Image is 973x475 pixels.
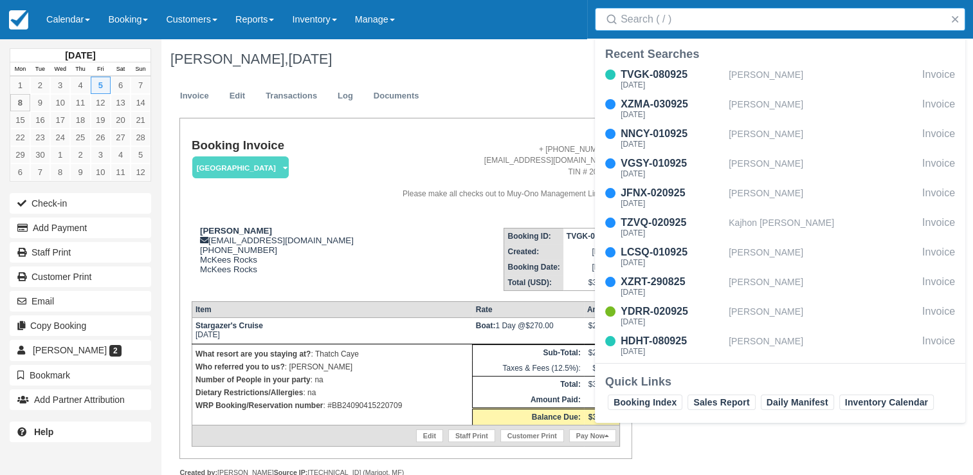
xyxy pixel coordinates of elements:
th: Booking Date: [504,259,563,275]
a: XZRT-290825[DATE][PERSON_NAME]Invoice [595,274,965,299]
div: [DATE] [621,318,723,326]
button: Bookmark [10,365,151,386]
a: 16 [30,111,50,129]
a: 28 [131,129,150,146]
a: 12 [131,163,150,181]
div: JFNX-020925 [621,185,723,201]
div: [DATE] [621,348,723,355]
a: VGSY-010925[DATE][PERSON_NAME]Invoice [595,156,965,180]
a: 9 [30,94,50,111]
a: 18 [70,111,90,129]
a: Staff Print [10,242,151,263]
a: 21 [131,111,150,129]
div: Invoice [922,215,955,239]
a: Customer Print [10,266,151,287]
a: Daily Manifest [761,395,834,410]
a: Pay Now [569,429,616,442]
button: Add Payment [10,218,151,238]
td: [DATE] [192,317,472,344]
th: Amount [584,301,620,317]
strong: [PERSON_NAME] [200,226,272,236]
th: Thu [70,62,90,77]
strong: $303.75 [588,413,616,422]
a: 11 [70,94,90,111]
div: [PERSON_NAME] [729,97,917,121]
a: 5 [91,77,111,94]
a: NNCY-010925[DATE][PERSON_NAME]Invoice [595,126,965,151]
a: Edit [416,429,443,442]
address: + [PHONE_NUMBER] [EMAIL_ADDRESS][DOMAIN_NAME] TIN # 206604 Please make all checks out to Muy-Ono ... [377,144,615,200]
div: Invoice [922,245,955,269]
a: Staff Print [448,429,495,442]
a: Booking Index [608,395,682,410]
div: Invoice [922,333,955,358]
a: 2 [70,146,90,163]
div: Invoice [922,185,955,210]
a: 19 [91,111,111,129]
a: 12 [91,94,111,111]
th: Rate [473,301,584,317]
td: $303.75 [563,275,620,291]
a: 20 [111,111,131,129]
strong: What resort are you staying at? [196,349,311,359]
a: 17 [50,111,70,129]
div: Invoice [922,97,955,121]
div: [DATE] [621,288,723,296]
a: 6 [111,77,131,94]
div: Recent Searches [605,46,955,62]
td: 1 Day @ [473,317,584,344]
td: $270.00 [584,344,620,360]
th: Total (USD): [504,275,563,291]
button: Copy Booking [10,315,151,336]
div: [DATE] [621,170,723,178]
th: Balance Due: [473,408,584,425]
div: XZMA-030925 [621,97,723,112]
div: [PERSON_NAME] [729,274,917,299]
p: : #BB24090415220709 [196,399,469,412]
div: XZRT-290825 [621,274,723,290]
strong: Dietary Restrictions/Allergies [196,388,303,397]
img: checkfront-main-nav-mini-logo.png [9,10,28,30]
td: $33.75 [584,360,620,377]
a: JFNX-020925[DATE][PERSON_NAME]Invoice [595,185,965,210]
a: 11 [111,163,131,181]
a: 1 [10,77,30,94]
a: 14 [131,94,150,111]
a: Invoice [170,84,219,109]
strong: TVGK-080925 [567,232,616,241]
h1: Booking Invoice [192,139,372,153]
strong: [DATE] [65,50,95,61]
a: 10 [91,163,111,181]
span: $270.00 [525,321,553,330]
a: TZVQ-020925[DATE]Kajhon [PERSON_NAME]Invoice [595,215,965,239]
div: TVGK-080925 [621,67,723,82]
strong: Boat [476,321,496,330]
button: Email [10,291,151,312]
div: [DATE] [621,259,723,266]
a: LCSQ-010925[DATE][PERSON_NAME]Invoice [595,245,965,269]
td: $0.00 [584,392,620,409]
h1: [PERSON_NAME], [170,51,881,67]
a: Documents [364,84,429,109]
a: HDHT-080925[DATE][PERSON_NAME]Invoice [595,333,965,358]
a: Edit [220,84,255,109]
th: Amount Paid: [473,392,584,409]
a: 7 [30,163,50,181]
th: Created: [504,244,563,259]
div: [DATE] [621,229,723,237]
div: Quick Links [605,374,955,389]
strong: Who referred you to us? [196,362,285,371]
a: Sales Report [687,395,755,410]
a: YDRR-020925[DATE][PERSON_NAME]Invoice [595,304,965,328]
th: Wed [50,62,70,77]
a: 27 [111,129,131,146]
a: 24 [50,129,70,146]
p: : na [196,373,469,386]
a: XZMA-030925[DATE][PERSON_NAME]Invoice [595,97,965,121]
td: [DATE] [563,244,620,259]
th: Sun [131,62,150,77]
div: [PERSON_NAME] [729,67,917,91]
a: 25 [70,129,90,146]
td: $303.75 [584,376,620,392]
a: TVGK-080925[DATE][PERSON_NAME]Invoice [595,67,965,91]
